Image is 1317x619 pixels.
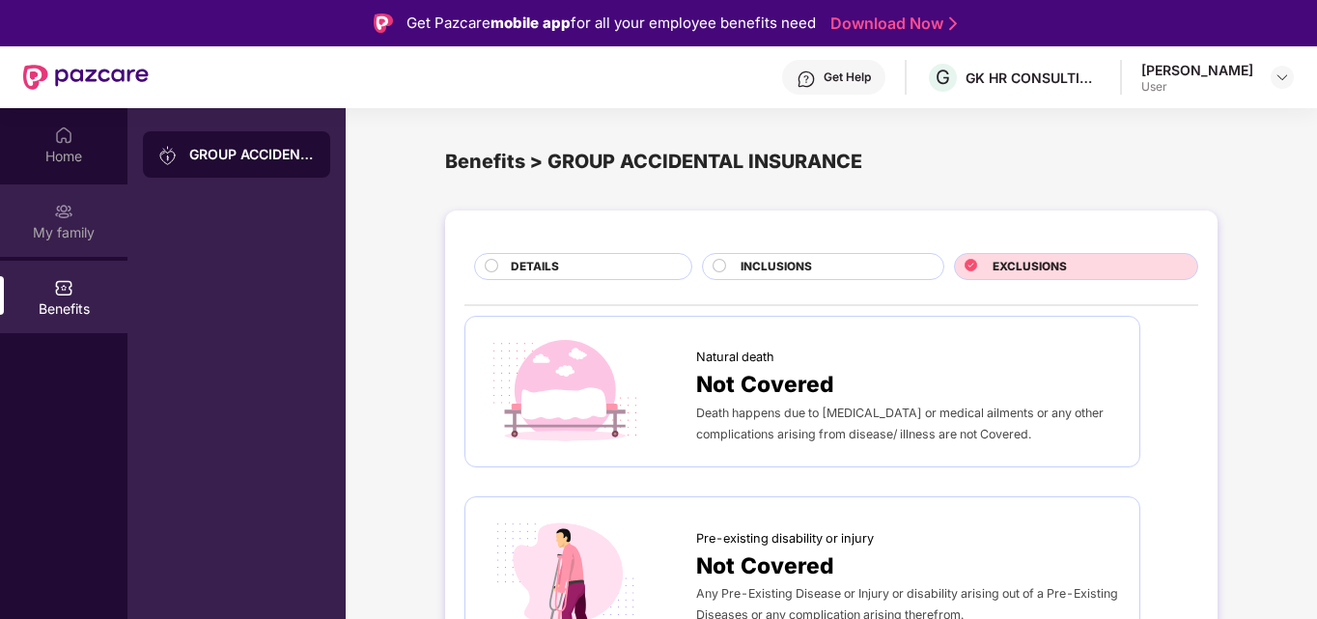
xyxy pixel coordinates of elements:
img: svg+xml;base64,PHN2ZyB3aWR0aD0iMjAiIGhlaWdodD0iMjAiIHZpZXdCb3g9IjAgMCAyMCAyMCIgZmlsbD0ibm9uZSIgeG... [54,202,73,221]
img: Stroke [949,14,957,34]
span: EXCLUSIONS [993,258,1067,276]
span: G [936,66,950,89]
img: svg+xml;base64,PHN2ZyBpZD0iQmVuZWZpdHMiIHhtbG5zPSJodHRwOi8vd3d3LnczLm9yZy8yMDAwL3N2ZyIgd2lkdGg9Ij... [54,278,73,297]
span: Pre-existing disability or injury [696,529,874,549]
img: icon [485,336,645,447]
img: Logo [374,14,393,33]
div: Benefits > GROUP ACCIDENTAL INSURANCE [445,147,1218,177]
a: Download Now [830,14,951,34]
span: Natural death [696,348,774,367]
img: svg+xml;base64,PHN2ZyBpZD0iSGVscC0zMngzMiIgeG1sbnM9Imh0dHA6Ly93d3cudzMub3JnLzIwMDAvc3ZnIiB3aWR0aD... [797,70,816,89]
img: svg+xml;base64,PHN2ZyB3aWR0aD0iMjAiIGhlaWdodD0iMjAiIHZpZXdCb3g9IjAgMCAyMCAyMCIgZmlsbD0ibm9uZSIgeG... [158,146,178,165]
span: Death happens due to [MEDICAL_DATA] or medical ailments or any other complications arising from d... [696,406,1104,441]
span: DETAILS [511,258,559,276]
div: GROUP ACCIDENTAL INSURANCE [189,145,315,164]
span: Not Covered [696,367,834,402]
div: [PERSON_NAME] [1141,61,1253,79]
strong: mobile app [490,14,571,32]
img: svg+xml;base64,PHN2ZyBpZD0iRHJvcGRvd24tMzJ4MzIiIHhtbG5zPSJodHRwOi8vd3d3LnczLm9yZy8yMDAwL3N2ZyIgd2... [1275,70,1290,85]
span: INCLUSIONS [741,258,812,276]
div: Get Help [824,70,871,85]
span: Not Covered [696,549,834,583]
img: svg+xml;base64,PHN2ZyBpZD0iSG9tZSIgeG1sbnM9Imh0dHA6Ly93d3cudzMub3JnLzIwMDAvc3ZnIiB3aWR0aD0iMjAiIG... [54,126,73,145]
img: New Pazcare Logo [23,65,149,90]
div: GK HR CONSULTING INDIA PRIVATE LIMITED [966,69,1101,87]
div: User [1141,79,1253,95]
div: Get Pazcare for all your employee benefits need [406,12,816,35]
